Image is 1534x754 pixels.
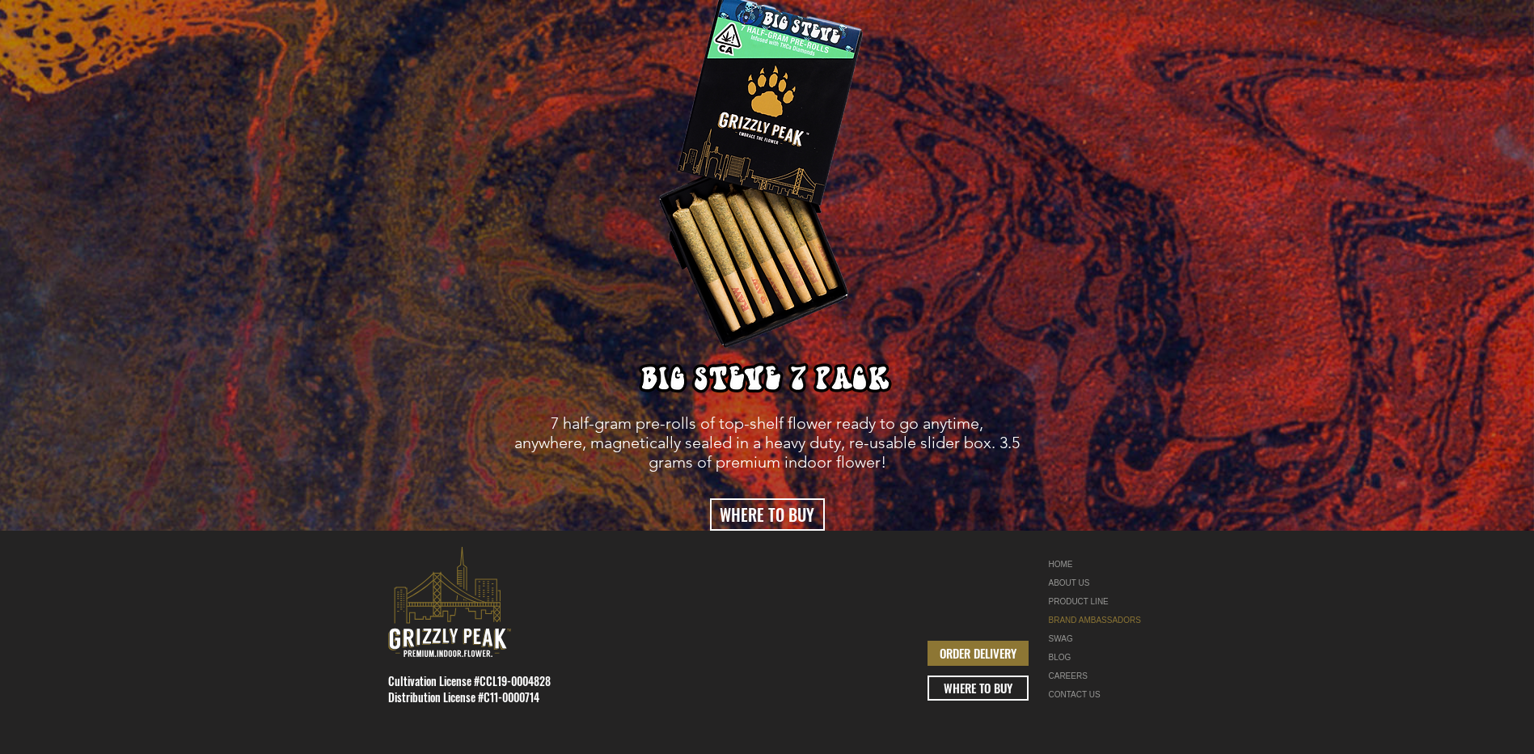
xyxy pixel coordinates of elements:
[514,413,1020,472] span: 7 half-gram pre-rolls of top-shelf flower ready to go anytime, anywhere, magnetically sealed in a...
[1049,574,1151,592] a: ABOUT US
[1049,592,1151,611] a: PRODUCT LINE
[1049,555,1151,574] a: HOME
[1049,667,1151,685] a: CAREERS
[1049,555,1151,704] nav: Site
[928,641,1029,666] a: ORDER DELIVERY
[388,672,551,705] span: Cultivation License #CCL19-0004828 Distribution License #C11-0000714
[710,498,825,531] a: WHERE TO BUY
[388,547,511,657] svg: premium-indoor-cannabis
[1049,611,1151,629] div: BRAND AMBASSADORS
[1049,648,1151,667] a: BLOG
[581,361,953,396] img: big-steve-7-pack
[720,503,814,526] span: WHERE TO BUY
[928,676,1029,701] a: WHERE TO BUY
[1049,685,1151,704] a: CONTACT US
[944,680,1012,697] span: WHERE TO BUY
[1049,629,1151,648] a: SWAG
[940,645,1016,662] span: ORDER DELIVERY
